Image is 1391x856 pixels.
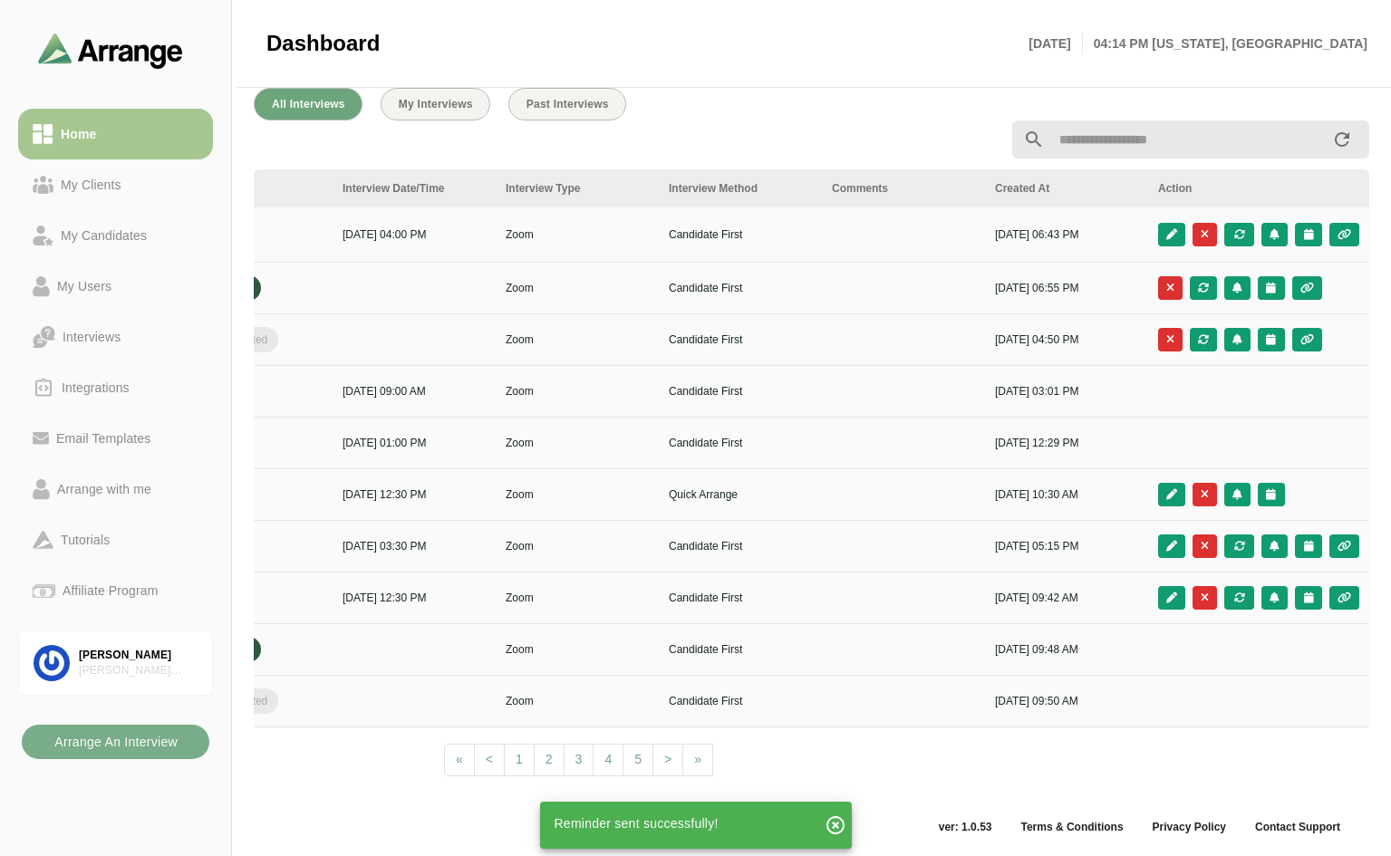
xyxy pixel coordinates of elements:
div: Arrange with me [50,478,159,500]
p: Zoom [506,641,647,658]
p: [DATE] 04:50 PM [995,332,1136,348]
p: Candidate First [669,280,810,296]
a: Contact Support [1241,820,1355,834]
p: [DATE] 06:55 PM [995,280,1136,296]
p: [DATE] 05:15 PM [995,538,1136,554]
a: Affiliate Program [18,565,213,616]
p: [DATE] [1029,33,1082,54]
div: Action [1158,180,1359,197]
div: [PERSON_NAME] Associates [79,663,198,678]
img: arrangeai-name-small-logo.4d2b8aee.svg [38,33,183,68]
span: Past Interviews [526,98,609,111]
a: Tutorials [18,515,213,565]
i: appended action [1331,129,1353,150]
a: My Clients [18,159,213,210]
a: 3 [564,744,594,776]
p: Candidate First [669,641,810,658]
span: All Interviews [271,98,345,111]
a: Next [682,744,713,776]
button: All Interviews [254,88,362,120]
p: [DATE] 09:48 AM [995,641,1136,658]
a: Integrations [18,362,213,413]
div: Created At [995,180,1136,197]
p: Candidate First [669,693,810,709]
p: Zoom [506,332,647,348]
a: Next [652,744,683,776]
p: Candidate First [669,590,810,606]
p: [DATE] 09:50 AM [995,693,1136,709]
p: Candidate First [669,435,810,451]
div: Email Templates [49,428,158,449]
a: 4 [593,744,623,776]
p: [DATE] 09:42 AM [995,590,1136,606]
div: Interviews [55,326,128,348]
span: My Interviews [398,98,473,111]
p: Zoom [506,226,647,243]
p: Candidate First [669,226,810,243]
a: Privacy Policy [1138,820,1241,834]
b: Arrange An Interview [53,725,178,759]
div: My Candidates [53,225,154,246]
span: Dashboard [266,30,380,57]
p: Zoom [506,435,647,451]
p: [DATE] 10:30 AM [995,486,1136,503]
a: My Candidates [18,210,213,261]
p: Zoom [506,590,647,606]
p: Zoom [506,486,647,503]
div: Affiliate Program [55,580,165,601]
p: [DATE] 12:30 PM [343,590,484,606]
div: My Users [50,275,119,297]
a: Home [18,109,213,159]
a: Terms & Conditions [1006,820,1137,834]
p: [DATE] 01:00 PM [343,435,484,451]
a: Arrange with me [18,464,213,515]
span: ver: 1.0.53 [924,820,1007,834]
p: Zoom [506,693,647,709]
p: Candidate First [669,383,810,399]
a: Interviews [18,312,213,362]
span: Reminder sent successfully! [555,816,719,831]
a: My Users [18,261,213,312]
p: [DATE] 04:00 PM [343,226,484,243]
p: [DATE] 12:29 PM [995,435,1136,451]
p: Zoom [506,280,647,296]
span: » [694,752,701,766]
p: [DATE] 12:30 PM [343,486,484,503]
p: Quick Arrange [669,486,810,503]
button: Arrange An Interview [22,725,209,759]
div: My Clients [53,174,129,196]
p: Zoom [506,538,647,554]
div: Comments [832,180,973,197]
p: [DATE] 06:43 PM [995,226,1136,243]
p: 04:14 PM [US_STATE], [GEOGRAPHIC_DATA] [1083,33,1367,54]
p: [DATE] 03:01 PM [995,383,1136,399]
div: Interview Type [506,180,647,197]
div: Interview Date/Time [343,180,484,197]
div: [PERSON_NAME] [79,648,198,663]
span: > [664,752,671,766]
button: Past Interviews [508,88,626,120]
div: Integrations [54,377,137,399]
div: Home [53,123,103,145]
a: [PERSON_NAME][PERSON_NAME] Associates [18,630,213,696]
button: My Interviews [381,88,490,120]
a: Email Templates [18,413,213,464]
div: Interview Method [669,180,810,197]
p: Candidate First [669,332,810,348]
p: Zoom [506,383,647,399]
p: [DATE] 09:00 AM [343,383,484,399]
p: [DATE] 03:30 PM [343,538,484,554]
a: 2 [534,744,565,776]
p: Candidate First [669,538,810,554]
div: Tutorials [53,529,117,551]
a: 5 [623,744,653,776]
